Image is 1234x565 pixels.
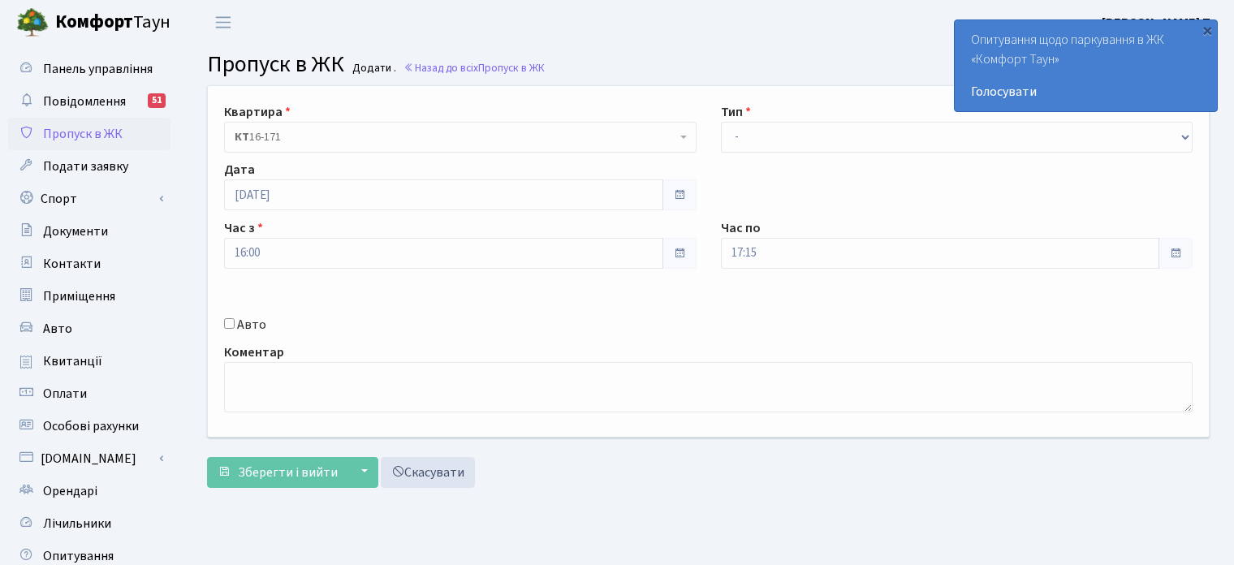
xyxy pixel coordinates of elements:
[349,62,396,75] small: Додати .
[16,6,49,39] img: logo.png
[224,102,291,122] label: Квартира
[235,129,249,145] b: КТ
[1102,13,1215,32] a: [PERSON_NAME] П.
[43,255,101,273] span: Контакти
[238,464,338,481] span: Зберегти і вийти
[203,9,244,36] button: Переключити навігацію
[224,218,263,238] label: Час з
[8,377,170,410] a: Оплати
[43,352,102,370] span: Квитанції
[8,53,170,85] a: Панель управління
[235,129,676,145] span: <b>КТ</b>&nbsp;&nbsp;&nbsp;&nbsp;16-171
[1102,14,1215,32] b: [PERSON_NAME] П.
[43,417,139,435] span: Особові рахунки
[43,547,114,565] span: Опитування
[8,475,170,507] a: Орендарі
[43,515,111,533] span: Лічильники
[8,118,170,150] a: Пропуск в ЖК
[971,82,1201,101] a: Голосувати
[43,157,128,175] span: Подати заявку
[381,457,475,488] a: Скасувати
[55,9,133,35] b: Комфорт
[55,9,170,37] span: Таун
[8,507,170,540] a: Лічильники
[721,102,751,122] label: Тип
[8,215,170,248] a: Документи
[8,410,170,442] a: Особові рахунки
[8,280,170,313] a: Приміщення
[43,60,153,78] span: Панель управління
[8,150,170,183] a: Подати заявку
[1199,22,1215,38] div: ×
[43,320,72,338] span: Авто
[224,160,255,179] label: Дата
[207,48,344,80] span: Пропуск в ЖК
[8,313,170,345] a: Авто
[224,122,697,153] span: <b>КТ</b>&nbsp;&nbsp;&nbsp;&nbsp;16-171
[8,183,170,215] a: Спорт
[8,345,170,377] a: Квитанції
[224,343,284,362] label: Коментар
[43,385,87,403] span: Оплати
[237,315,266,334] label: Авто
[8,85,170,118] a: Повідомлення51
[8,442,170,475] a: [DOMAIN_NAME]
[43,482,97,500] span: Орендарі
[955,20,1217,111] div: Опитування щодо паркування в ЖК «Комфорт Таун»
[43,125,123,143] span: Пропуск в ЖК
[403,60,545,75] a: Назад до всіхПропуск в ЖК
[43,287,115,305] span: Приміщення
[43,222,108,240] span: Документи
[207,457,348,488] button: Зберегти і вийти
[721,218,761,238] label: Час по
[8,248,170,280] a: Контакти
[43,93,126,110] span: Повідомлення
[148,93,166,108] div: 51
[478,60,545,75] span: Пропуск в ЖК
